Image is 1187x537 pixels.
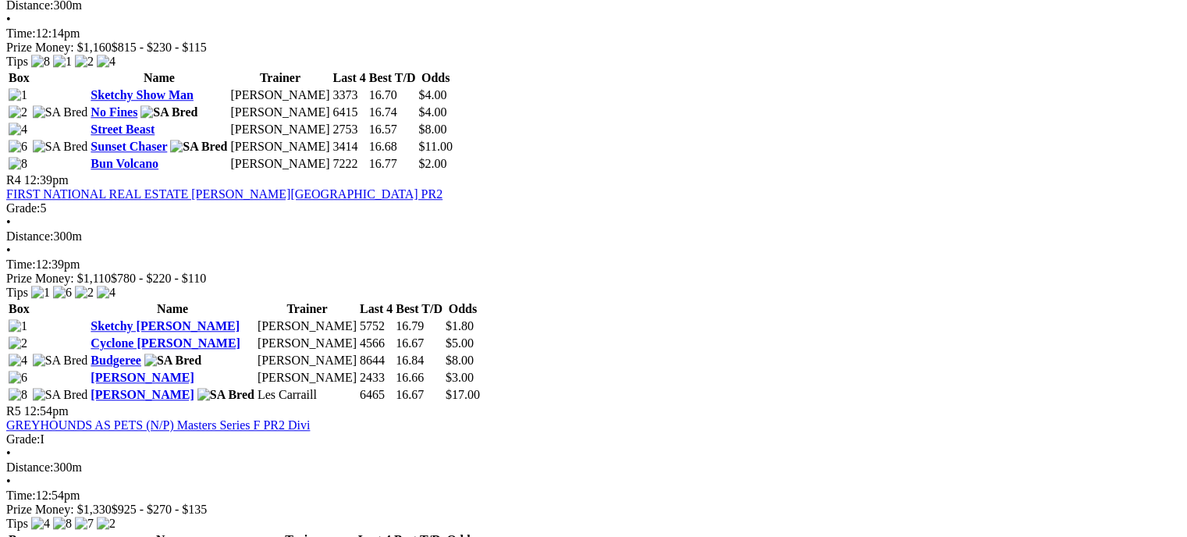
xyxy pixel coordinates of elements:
div: 300m [6,461,1181,475]
img: 4 [9,354,27,368]
span: • [6,475,11,488]
a: Sunset Chaser [91,140,167,153]
span: $815 - $230 - $115 [112,41,207,54]
img: 2 [75,286,94,300]
a: FIRST NATIONAL REAL ESTATE [PERSON_NAME][GEOGRAPHIC_DATA] PR2 [6,187,442,201]
span: $4.00 [418,88,446,101]
img: 6 [9,140,27,154]
span: Tips [6,55,28,68]
div: 12:54pm [6,489,1181,503]
img: 8 [31,55,50,69]
div: 12:14pm [6,27,1181,41]
span: R4 [6,173,21,187]
td: 7222 [332,156,366,172]
td: 3373 [332,87,366,103]
span: Time: [6,489,36,502]
img: 7 [75,517,94,531]
td: 16.84 [395,353,443,368]
img: 2 [9,336,27,350]
span: 12:39pm [24,173,69,187]
td: 16.79 [395,318,443,334]
div: Prize Money: $1,160 [6,41,1181,55]
span: Box [9,71,30,84]
span: 12:54pm [24,404,69,418]
th: Last 4 [359,301,393,317]
th: Last 4 [332,70,366,86]
td: 16.74 [368,105,417,120]
span: $5.00 [446,336,474,350]
td: [PERSON_NAME] [257,370,357,386]
span: Grade: [6,432,41,446]
th: Name [90,301,255,317]
td: [PERSON_NAME] [257,336,357,351]
a: Sketchy [PERSON_NAME] [91,319,240,333]
div: 12:39pm [6,258,1181,272]
th: Odds [445,301,481,317]
span: $4.00 [418,105,446,119]
a: Street Beast [91,123,155,136]
span: $11.00 [418,140,452,153]
td: [PERSON_NAME] [229,122,330,137]
span: R5 [6,404,21,418]
td: 8644 [359,353,393,368]
span: Time: [6,258,36,271]
span: $1.80 [446,319,474,333]
span: $8.00 [418,123,446,136]
th: Best T/D [368,70,417,86]
td: 4566 [359,336,393,351]
img: 6 [53,286,72,300]
a: Sketchy Show Man [91,88,194,101]
img: 2 [75,55,94,69]
td: 16.66 [395,370,443,386]
a: Budgeree [91,354,141,367]
span: $2.00 [418,157,446,170]
span: Time: [6,27,36,40]
span: Distance: [6,461,53,474]
td: 16.77 [368,156,417,172]
th: Best T/D [395,301,443,317]
img: 4 [97,286,116,300]
img: 8 [53,517,72,531]
img: 8 [9,388,27,402]
td: 6465 [359,387,393,403]
span: $925 - $270 - $135 [112,503,208,516]
a: No Fines [91,105,137,119]
td: 2753 [332,122,366,137]
th: Odds [418,70,453,86]
th: Trainer [257,301,357,317]
div: 5 [6,201,1181,215]
span: Grade: [6,201,41,215]
span: • [6,446,11,460]
td: [PERSON_NAME] [229,87,330,103]
img: 4 [31,517,50,531]
th: Name [90,70,228,86]
div: Prize Money: $1,110 [6,272,1181,286]
td: 5752 [359,318,393,334]
td: 16.70 [368,87,417,103]
span: • [6,12,11,26]
span: $17.00 [446,388,480,401]
a: [PERSON_NAME] [91,371,194,384]
img: 2 [97,517,116,531]
td: [PERSON_NAME] [229,139,330,155]
div: I [6,432,1181,446]
td: [PERSON_NAME] [257,318,357,334]
td: 3414 [332,139,366,155]
img: SA Bred [33,354,88,368]
td: 2433 [359,370,393,386]
img: 2 [9,105,27,119]
a: GREYHOUNDS AS PETS (N/P) Masters Series F PR2 Divi [6,418,310,432]
td: 16.67 [395,336,443,351]
img: 8 [9,157,27,171]
span: Distance: [6,229,53,243]
img: 1 [31,286,50,300]
img: SA Bred [140,105,197,119]
img: SA Bred [170,140,227,154]
img: 1 [9,88,27,102]
img: 1 [9,319,27,333]
td: [PERSON_NAME] [229,105,330,120]
img: 4 [97,55,116,69]
img: 1 [53,55,72,69]
td: 16.68 [368,139,417,155]
img: SA Bred [33,388,88,402]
